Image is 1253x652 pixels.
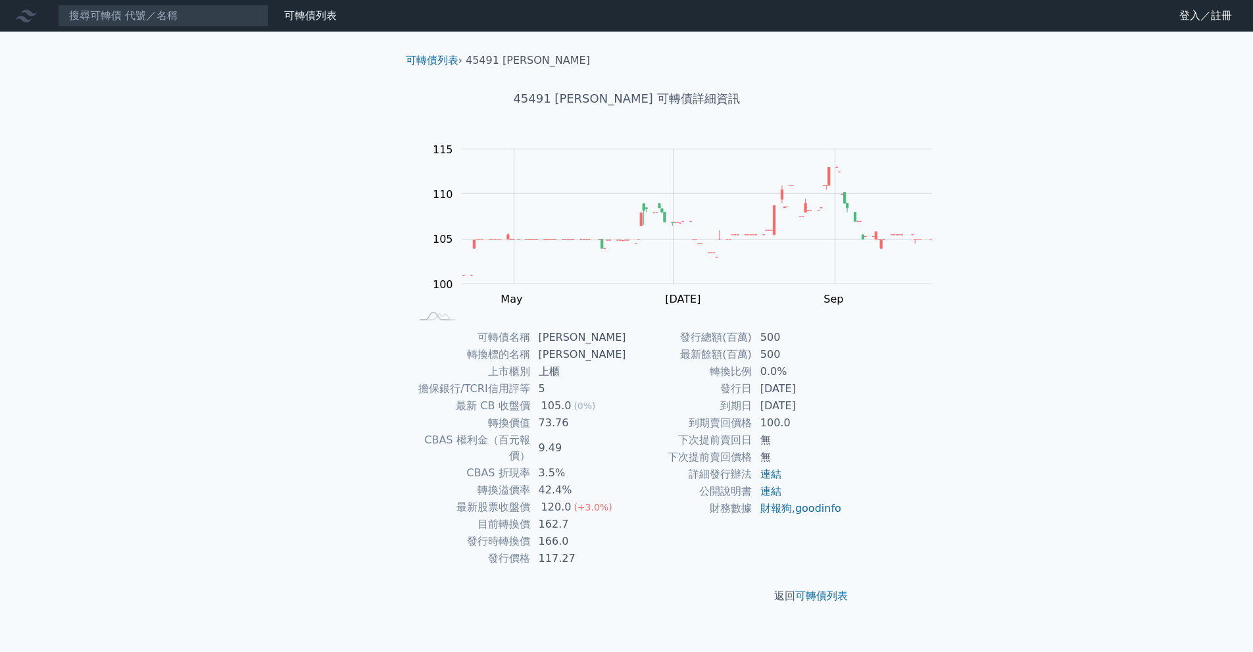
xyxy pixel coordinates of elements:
[411,346,531,363] td: 轉換標的名稱
[574,401,595,411] span: (0%)
[752,432,843,449] td: 無
[627,500,752,517] td: 財務數據
[411,363,531,380] td: 上市櫃別
[627,397,752,414] td: 到期日
[539,499,574,515] div: 120.0
[760,485,781,497] a: 連結
[627,432,752,449] td: 下次提前賣回日
[627,380,752,397] td: 發行日
[531,533,627,550] td: 166.0
[795,502,841,514] a: goodinfo
[395,588,858,604] p: 返回
[406,53,462,68] li: ›
[752,414,843,432] td: 100.0
[627,483,752,500] td: 公開說明書
[1169,5,1242,26] a: 登入／註冊
[411,397,531,414] td: 最新 CB 收盤價
[627,466,752,483] td: 詳細發行辦法
[531,550,627,567] td: 117.27
[627,363,752,380] td: 轉換比例
[627,449,752,466] td: 下次提前賣回價格
[752,397,843,414] td: [DATE]
[531,432,627,464] td: 9.49
[411,380,531,397] td: 擔保銀行/TCRI信用評等
[752,449,843,466] td: 無
[752,329,843,346] td: 500
[531,346,627,363] td: [PERSON_NAME]
[411,464,531,482] td: CBAS 折現率
[284,9,337,22] a: 可轉債列表
[760,502,792,514] a: 財報狗
[466,53,590,68] li: 45491 [PERSON_NAME]
[411,432,531,464] td: CBAS 權利金（百元報價）
[760,468,781,480] a: 連結
[406,54,458,66] a: 可轉債列表
[426,143,952,306] g: Chart
[752,500,843,517] td: ,
[823,293,843,305] tspan: Sep
[433,278,453,291] tspan: 100
[531,516,627,533] td: 162.7
[531,363,627,380] td: 上櫃
[574,502,612,513] span: (+3.0%)
[433,143,453,156] tspan: 115
[752,346,843,363] td: 500
[411,516,531,533] td: 目前轉換價
[531,464,627,482] td: 3.5%
[539,398,574,414] div: 105.0
[411,550,531,567] td: 發行價格
[531,482,627,499] td: 42.4%
[665,293,700,305] tspan: [DATE]
[411,414,531,432] td: 轉換價值
[627,346,752,363] td: 最新餘額(百萬)
[411,329,531,346] td: 可轉債名稱
[531,414,627,432] td: 73.76
[531,329,627,346] td: [PERSON_NAME]
[501,293,522,305] tspan: May
[752,363,843,380] td: 0.0%
[411,499,531,516] td: 最新股票收盤價
[395,89,858,108] h1: 45491 [PERSON_NAME] 可轉債詳細資訊
[58,5,268,27] input: 搜尋可轉債 代號／名稱
[531,380,627,397] td: 5
[411,533,531,550] td: 發行時轉換價
[433,233,453,245] tspan: 105
[411,482,531,499] td: 轉換溢價率
[752,380,843,397] td: [DATE]
[627,329,752,346] td: 發行總額(百萬)
[795,589,848,602] a: 可轉債列表
[433,188,453,201] tspan: 110
[627,414,752,432] td: 到期賣回價格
